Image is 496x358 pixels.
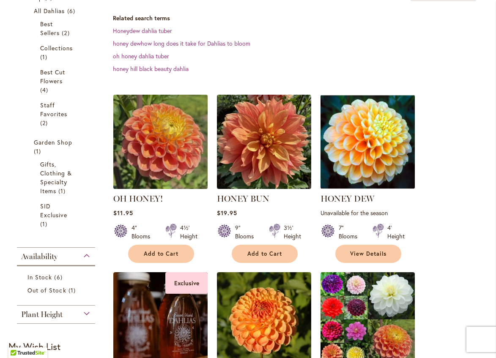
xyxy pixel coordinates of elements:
[113,209,133,217] span: $11.95
[62,28,71,37] span: 2
[40,85,50,94] span: 4
[113,27,172,35] a: Honeydew dahlia tuber
[387,224,405,240] div: 4' Height
[321,194,374,204] a: HONEY DEW
[217,183,311,191] a: Honey Bun
[54,273,64,281] span: 6
[40,68,65,85] span: Best Cut Flowers
[21,310,63,319] span: Plant Height
[40,52,49,61] span: 1
[40,202,67,219] span: SID Exclusive
[113,65,189,73] a: honey hill black beauty dahlia
[34,138,73,146] span: Garden Shop
[321,95,415,189] img: Honey Dew
[113,183,208,191] a: Oh Honey!
[217,95,311,189] img: Honey Bun
[6,328,30,352] iframe: Launch Accessibility Center
[40,68,74,94] a: Best Cut Flowers
[40,101,67,118] span: Staff Favorites
[180,224,197,240] div: 4½' Height
[34,7,65,15] span: All Dahlias
[113,39,250,47] a: honey dewhow long does it take for Dahlias to bloom
[40,118,50,127] span: 2
[40,44,74,61] a: Collections
[40,160,74,195] a: Gifts, Clothing &amp; Specialty Items
[40,219,49,228] span: 1
[132,224,155,240] div: 4" Blooms
[144,250,178,257] span: Add to Cart
[339,224,362,240] div: 7" Blooms
[34,138,80,156] a: Garden Shop
[34,6,80,15] a: All Dahlias
[235,224,259,240] div: 9" Blooms
[40,160,72,195] span: Gifts, Clothing & Specialty Items
[8,340,60,353] strong: My Wish List
[27,286,66,294] span: Out of Stock
[165,272,208,294] div: Exclusive
[40,20,60,37] span: Best Sellers
[113,52,169,60] a: oh honey dahlia tuber
[128,245,194,263] button: Add to Cart
[69,286,78,295] span: 1
[217,209,237,217] span: $19.95
[113,14,488,22] dt: Related search terms
[321,183,415,191] a: Honey Dew
[27,286,87,295] a: Out of Stock 1
[34,147,43,156] span: 1
[40,19,74,37] a: Best Sellers
[284,224,301,240] div: 3½' Height
[232,245,298,263] button: Add to Cart
[27,273,87,281] a: In Stock 6
[27,273,52,281] span: In Stock
[335,245,401,263] a: View Details
[350,250,386,257] span: View Details
[217,194,269,204] a: HONEY BUN
[40,101,74,127] a: Staff Favorites
[21,252,58,261] span: Availability
[321,209,415,217] p: Unavailable for the season
[40,202,74,228] a: SID Exclusive
[113,194,163,204] a: OH HONEY!
[58,186,68,195] span: 1
[111,92,210,191] img: Oh Honey!
[40,44,73,52] span: Collections
[247,250,282,257] span: Add to Cart
[67,6,77,15] span: 6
